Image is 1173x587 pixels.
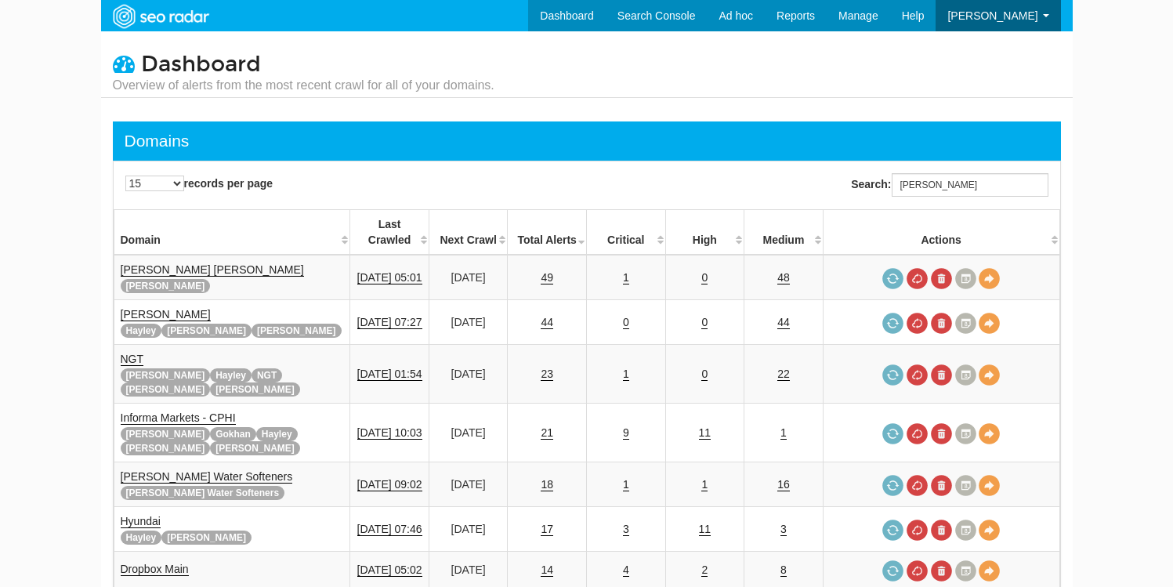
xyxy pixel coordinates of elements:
a: Cancel in-progress audit [907,475,928,496]
span: [PERSON_NAME] [121,382,211,397]
span: [PERSON_NAME] [947,9,1037,22]
a: View Domain Overview [979,560,1000,582]
a: 8 [780,563,787,577]
span: Ad hoc [719,9,753,22]
span: Hayley [121,324,162,338]
span: Reports [777,9,815,22]
a: Cancel in-progress audit [907,364,928,386]
a: View Domain Overview [979,520,1000,541]
span: [PERSON_NAME] [252,324,342,338]
th: Critical: activate to sort column descending [586,210,665,255]
img: SEORadar [107,2,215,31]
a: Delete most recent audit [931,364,952,386]
a: 4 [623,563,629,577]
a: NGT [121,353,144,366]
a: 0 [701,271,708,284]
a: Crawl History [955,364,976,386]
a: [PERSON_NAME] [PERSON_NAME] [121,263,304,277]
a: Request a crawl [882,268,903,289]
a: Cancel in-progress audit [907,268,928,289]
th: Domain: activate to sort column ascending [114,210,350,255]
a: 14 [541,563,553,577]
a: Crawl History [955,520,976,541]
a: Dropbox Main [121,563,189,576]
td: [DATE] [429,462,508,507]
a: Informa Markets - CPHI [121,411,236,425]
a: Crawl History [955,560,976,582]
span: [PERSON_NAME] Water Softeners [121,486,285,500]
th: Last Crawled: activate to sort column descending [350,210,429,255]
a: Delete most recent audit [931,560,952,582]
a: Request a crawl [882,313,903,334]
span: [PERSON_NAME] [161,531,252,545]
a: 17 [541,523,553,536]
td: [DATE] [429,345,508,404]
a: View Domain Overview [979,313,1000,334]
a: [DATE] 05:01 [357,271,422,284]
a: Crawl History [955,313,976,334]
a: Request a crawl [882,423,903,444]
a: Cancel in-progress audit [907,423,928,444]
a: [DATE] 01:54 [357,368,422,381]
a: Cancel in-progress audit [907,313,928,334]
a: View Domain Overview [979,423,1000,444]
a: 1 [701,478,708,491]
span: [PERSON_NAME] [121,427,211,441]
span: [PERSON_NAME] [121,279,211,293]
span: Manage [838,9,878,22]
a: 18 [541,478,553,491]
i:  [113,53,135,74]
a: View Domain Overview [979,364,1000,386]
a: Request a crawl [882,520,903,541]
span: [PERSON_NAME] [121,441,211,455]
a: 2 [701,563,708,577]
span: NGT [252,368,282,382]
a: [DATE] 07:27 [357,316,422,329]
a: Request a crawl [882,560,903,582]
span: Dashboard [141,51,261,78]
a: 11 [699,523,711,536]
td: [DATE] [429,507,508,552]
th: Total Alerts: activate to sort column ascending [508,210,587,255]
span: [PERSON_NAME] [121,368,211,382]
a: 48 [777,271,790,284]
input: Search: [892,173,1048,197]
span: Hayley [121,531,162,545]
label: records per page [125,176,273,191]
span: [PERSON_NAME] [210,441,300,455]
a: [DATE] 05:02 [357,563,422,577]
span: Help [902,9,925,22]
a: 3 [780,523,787,536]
a: [DATE] 10:03 [357,426,422,440]
span: Hayley [256,427,298,441]
th: Actions: activate to sort column ascending [823,210,1059,255]
small: Overview of alerts from the most recent crawl for all of your domains. [113,77,494,94]
td: [DATE] [429,255,508,300]
a: [DATE] 07:46 [357,523,422,536]
a: Delete most recent audit [931,268,952,289]
a: View Domain Overview [979,475,1000,496]
a: Delete most recent audit [931,520,952,541]
a: Cancel in-progress audit [907,520,928,541]
a: 44 [777,316,790,329]
a: 1 [623,478,629,491]
a: [DATE] 09:02 [357,478,422,491]
span: Gokhan [210,427,256,441]
a: 11 [699,426,711,440]
a: 1 [780,426,787,440]
a: 21 [541,426,553,440]
a: 0 [701,368,708,381]
a: 3 [623,523,629,536]
a: 44 [541,316,553,329]
a: Crawl History [955,423,976,444]
a: 49 [541,271,553,284]
a: 9 [623,426,629,440]
a: 0 [623,316,629,329]
th: Next Crawl: activate to sort column descending [429,210,508,255]
a: 23 [541,368,553,381]
a: 0 [701,316,708,329]
label: Search: [851,173,1048,197]
a: [PERSON_NAME] [121,308,211,321]
a: Cancel in-progress audit [907,560,928,582]
a: 22 [777,368,790,381]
